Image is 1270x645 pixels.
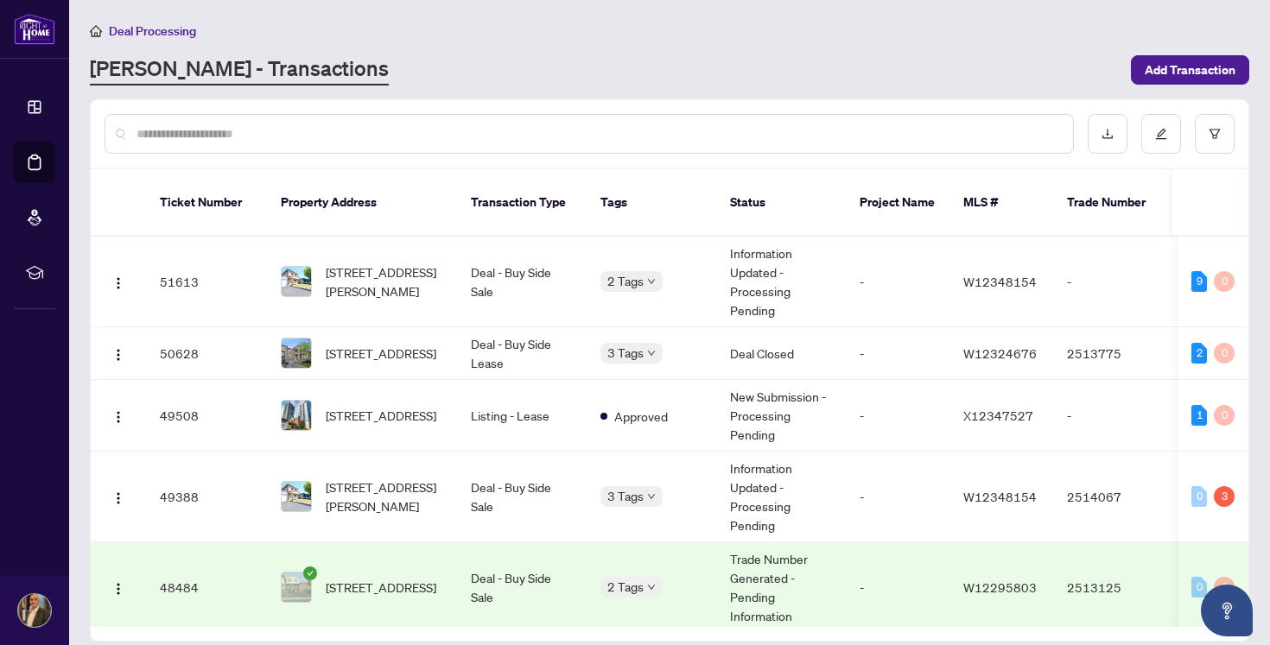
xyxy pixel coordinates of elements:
span: 2 Tags [607,577,644,597]
span: X12347527 [963,408,1033,423]
td: Deal Closed [716,327,846,380]
button: filter [1195,114,1235,154]
th: MLS # [949,169,1053,237]
td: - [846,380,949,452]
img: thumbnail-img [282,401,311,430]
td: Information Updated - Processing Pending [716,452,846,542]
button: Logo [105,483,132,510]
span: [STREET_ADDRESS] [326,344,436,363]
div: 1 [1191,405,1207,426]
span: edit [1155,128,1167,140]
td: - [846,327,949,380]
td: Listing - Lease [457,380,587,452]
th: Status [716,169,846,237]
span: down [647,277,656,286]
button: Open asap [1201,585,1253,636]
span: download [1102,128,1114,140]
span: 2 Tags [607,271,644,291]
img: thumbnail-img [282,482,311,511]
button: Logo [105,339,132,367]
td: - [846,452,949,542]
span: W12348154 [963,274,1037,289]
span: [STREET_ADDRESS] [326,406,436,425]
img: thumbnail-img [282,572,311,602]
th: Ticket Number [146,169,267,237]
th: Property Address [267,169,457,237]
td: 2513125 [1053,542,1174,633]
td: 51613 [146,237,267,327]
img: Logo [111,410,125,424]
th: Tags [587,169,716,237]
span: Approved [614,407,668,426]
div: 0 [1214,405,1235,426]
td: - [1053,237,1174,327]
span: 3 Tags [607,486,644,506]
button: Logo [105,402,132,429]
div: 0 [1214,271,1235,292]
img: Logo [111,582,125,596]
td: Deal - Buy Side Sale [457,542,587,633]
td: - [846,542,949,633]
span: down [647,492,656,501]
span: 3 Tags [607,343,644,363]
span: W12348154 [963,489,1037,504]
img: thumbnail-img [282,338,311,368]
span: Add Transaction [1145,56,1235,84]
img: Logo [111,491,125,505]
div: 0 [1214,343,1235,364]
button: download [1088,114,1127,154]
td: 49388 [146,452,267,542]
span: check-circle [303,566,317,580]
td: Trade Number Generated - Pending Information [716,542,846,633]
div: 3 [1214,486,1235,507]
td: 48484 [146,542,267,633]
button: edit [1141,114,1181,154]
td: 2514067 [1053,452,1174,542]
img: thumbnail-img [282,267,311,296]
td: Deal - Buy Side Sale [457,237,587,327]
span: down [647,583,656,591]
span: [STREET_ADDRESS][PERSON_NAME] [326,477,443,515]
div: 2 [1191,343,1207,364]
button: Logo [105,268,132,295]
td: 2513775 [1053,327,1174,380]
div: 0 [1214,577,1235,598]
span: [STREET_ADDRESS] [326,578,436,597]
td: 49508 [146,380,267,452]
img: Logo [111,348,125,362]
div: 0 [1191,577,1207,598]
td: Information Updated - Processing Pending [716,237,846,327]
td: Deal - Buy Side Sale [457,452,587,542]
div: 9 [1191,271,1207,292]
a: [PERSON_NAME] - Transactions [90,54,389,85]
span: filter [1209,128,1221,140]
td: New Submission - Processing Pending [716,380,846,452]
td: 50628 [146,327,267,380]
img: Logo [111,276,125,290]
img: Profile Icon [18,594,51,627]
button: Logo [105,573,132,601]
td: - [1053,380,1174,452]
th: Project Name [846,169,949,237]
span: home [90,25,102,37]
span: W12324676 [963,345,1037,361]
button: Add Transaction [1131,55,1249,85]
td: - [846,237,949,327]
div: 0 [1191,486,1207,507]
img: logo [14,13,55,45]
span: [STREET_ADDRESS][PERSON_NAME] [326,262,443,300]
td: Deal - Buy Side Lease [457,327,587,380]
th: Transaction Type [457,169,587,237]
span: down [647,349,656,357]
span: W12295803 [963,579,1037,595]
th: Trade Number [1053,169,1174,237]
span: Deal Processing [109,23,196,39]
